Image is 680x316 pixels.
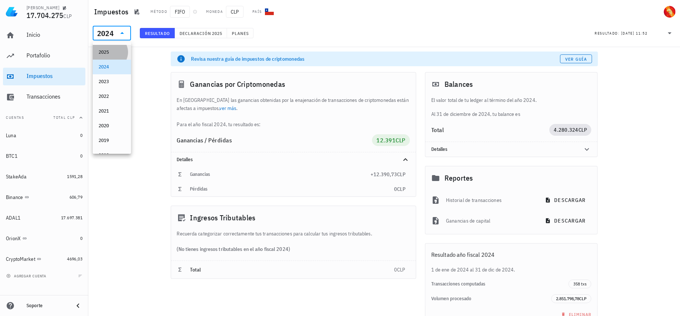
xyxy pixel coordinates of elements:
[220,105,237,111] a: ver más
[6,153,18,159] div: BTC1
[425,266,598,274] div: 1 de ene de 2024 al 31 de dic de 2024.
[425,142,598,157] div: Detalles
[397,186,405,192] span: CLP
[431,281,569,287] div: Transacciones computadas
[394,186,397,192] span: 0
[4,272,50,280] button: agregar cuenta
[3,168,85,185] a: StakeAda 1591,28
[93,26,131,40] div: 2024
[80,235,82,241] span: 0
[252,9,262,15] div: País
[396,136,405,144] span: CLP
[140,28,175,38] button: Resultado
[61,215,82,220] span: 17.697.381
[171,72,416,96] div: Ganancias por Criptomonedas
[546,217,585,224] span: descargar
[99,49,125,55] div: 2025
[3,88,85,106] a: Transacciones
[446,213,535,229] div: Ganancias de capital
[226,6,244,18] span: CLP
[6,235,21,242] div: OrionX
[6,215,21,221] div: ADAL1
[171,96,416,128] div: En [GEOGRAPHIC_DATA] las ganancias obtenidas por la enajenación de transacciones de criptomonedas...
[590,26,679,40] div: Resultado:[DATE] 11:52
[26,303,68,309] div: Soporte
[3,109,85,127] button: CuentasTotal CLP
[26,93,82,100] div: Transacciones
[171,238,416,260] div: (No tienes ingresos tributables en el año fiscal 2024)
[579,296,587,301] span: CLP
[664,6,676,18] div: avatar
[6,132,16,139] div: Luna
[578,127,587,133] span: CLP
[99,93,125,99] div: 2022
[94,6,131,18] h1: Impuestos
[541,214,591,227] button: descargar
[265,7,274,16] div: CL-icon
[26,52,82,59] div: Portafolio
[3,26,85,44] a: Inicio
[70,194,82,200] span: 606,79
[3,147,85,165] a: BTC1 0
[80,132,82,138] span: 0
[394,266,397,273] span: 0
[8,274,46,278] span: agregar cuenta
[431,296,552,302] div: Volumen procesado
[3,188,85,206] a: Binance 606,79
[145,31,170,36] span: Resultado
[595,28,621,38] div: Resultado:
[431,127,550,133] div: Total
[26,10,64,20] span: 17.704.275
[212,31,222,36] span: 2025
[6,174,26,180] div: StakeAda
[190,186,394,192] div: Pérdidas
[3,209,85,227] a: ADAL1 17.697.381
[171,152,416,167] div: Detalles
[99,79,125,85] div: 2023
[26,31,82,38] div: Inicio
[3,230,85,247] a: OrionX 0
[6,194,23,200] div: Binance
[99,138,125,143] div: 2019
[3,250,85,268] a: CryptoMarket 4696,03
[150,9,167,15] div: Método
[99,64,125,70] div: 2024
[67,256,82,262] span: 4696,03
[376,136,396,144] span: 12.391
[3,68,85,85] a: Impuestos
[621,30,648,37] div: [DATE] 11:52
[371,171,397,178] span: +12.390,73
[6,256,35,262] div: CryptoMarket
[171,206,416,230] div: Ingresos Tributables
[80,153,82,159] span: 0
[175,28,227,38] button: Declaración 2025
[206,9,223,15] div: Moneda
[565,56,587,62] span: Ver guía
[3,47,85,65] a: Portafolio
[99,123,125,129] div: 2020
[3,127,85,144] a: Luna 0
[397,266,405,273] span: CLP
[227,28,254,38] button: Planes
[431,146,574,152] div: Detalles
[170,6,190,18] span: FIFO
[397,171,405,178] span: CLP
[190,171,371,177] div: Ganancias
[431,96,592,104] p: El valor total de tu ledger al término del año 2024.
[191,55,560,63] div: Revisa nuestra guía de impuestos de criptomonedas
[573,280,587,288] span: 358 txs
[190,266,201,273] span: Total
[425,166,598,190] div: Reportes
[425,244,598,266] div: Resultado año fiscal 2024
[97,30,114,37] div: 2024
[99,152,125,158] div: 2018
[554,127,578,133] span: 4.280.324
[541,193,591,207] button: descargar
[26,5,59,11] div: [PERSON_NAME]
[177,136,232,144] span: Ganancias / Pérdidas
[99,108,125,114] div: 2021
[231,31,249,36] span: Planes
[446,192,535,208] div: Historial de transacciones
[425,72,598,96] div: Balances
[26,72,82,79] div: Impuestos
